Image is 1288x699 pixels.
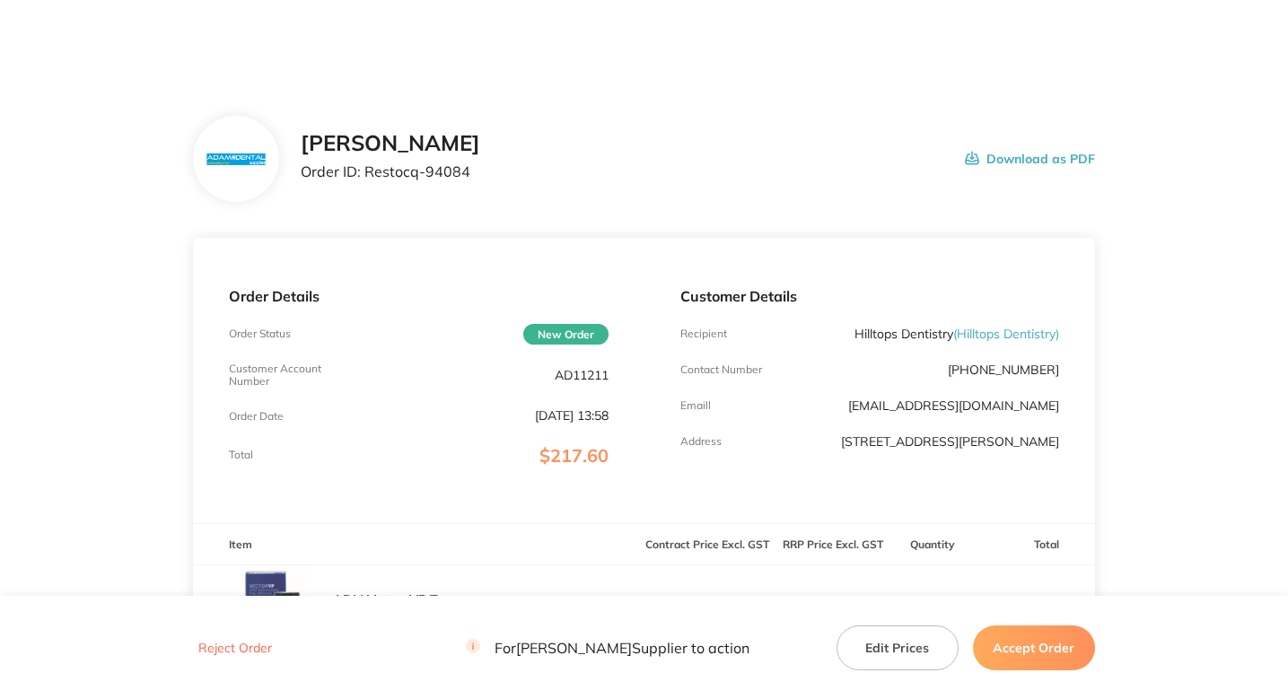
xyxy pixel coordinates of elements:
button: Reject Order [193,640,277,656]
p: Recipient [680,328,727,340]
img: Restocq logo [93,25,273,52]
p: Order ID: Restocq- 94084 [301,163,480,179]
a: ADM Vector VP Tray [333,591,458,607]
p: [STREET_ADDRESS][PERSON_NAME] [841,434,1059,449]
p: For [PERSON_NAME] Supplier to action [466,639,749,656]
button: Download as PDF [965,131,1095,187]
th: RRP Price Excl. GST [770,523,897,565]
th: Item [193,523,644,565]
p: Customer Details [680,288,1059,304]
span: ( Hilltops Dentistry ) [953,326,1059,342]
span: New Order [523,324,609,345]
img: N3hiYW42Mg [207,153,266,165]
p: Customer Account Number [229,363,355,388]
p: Order Status [229,328,291,340]
p: Emaill [680,399,711,412]
p: Total [229,449,253,461]
span: $217.60 [539,444,609,467]
a: Restocq logo [93,25,273,55]
p: Order Date [229,410,284,423]
a: [EMAIL_ADDRESS][DOMAIN_NAME] [848,398,1059,414]
th: Quantity [897,523,968,565]
p: Contact Number [680,363,762,376]
p: Hilltops Dentistry [854,327,1059,341]
p: $48.18 [969,589,1094,632]
th: Total [968,523,1095,565]
button: Accept Order [973,625,1095,669]
p: [PHONE_NUMBER] [948,363,1059,377]
p: [DATE] 13:58 [535,408,609,423]
p: Address [680,435,722,448]
p: AD11211 [555,368,609,382]
h2: [PERSON_NAME] [301,131,480,156]
img: ODk4enZ3bw [229,565,319,655]
button: Edit Prices [837,625,959,669]
p: Order Details [229,288,608,304]
th: Contract Price Excl. GST [644,523,771,565]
